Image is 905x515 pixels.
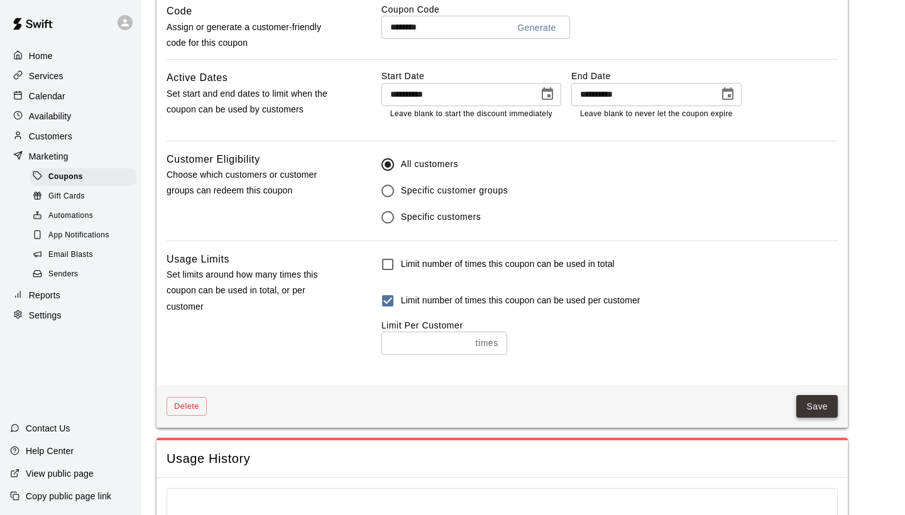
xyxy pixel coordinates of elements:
[30,265,141,285] a: Senders
[10,306,131,325] a: Settings
[167,450,838,467] span: Usage History
[48,249,93,261] span: Email Blasts
[48,268,79,281] span: Senders
[381,320,463,330] label: Limit Per Customer
[29,50,53,62] p: Home
[167,86,341,117] p: Set start and end dates to limit when the coupon can be used by customers
[10,67,131,85] a: Services
[535,82,560,107] button: Choose date, selected date is Aug 3, 2025
[29,289,60,301] p: Reports
[48,171,83,183] span: Coupons
[26,490,111,502] p: Copy public page link
[381,70,561,82] label: Start Date
[167,70,228,86] h6: Active Dates
[48,210,93,222] span: Automations
[29,70,63,82] p: Services
[30,188,136,205] div: Gift Cards
[10,87,131,106] a: Calendar
[167,167,341,198] p: Choose which customers or customer groups can redeem this coupon
[30,168,136,186] div: Coupons
[796,395,838,418] button: Save
[10,286,131,305] a: Reports
[401,158,458,171] span: All customers
[401,210,481,224] span: Specific customers
[167,19,341,51] p: Assign or generate a customer-friendly code for this coupon
[401,184,508,197] span: Specific customer groups
[571,70,742,82] label: End Date
[10,107,131,126] a: Availability
[29,90,65,102] p: Calendar
[401,294,640,308] h6: Limit number of times this coupon can be used per customer
[29,309,62,322] p: Settings
[10,46,131,65] a: Home
[30,207,141,226] a: Automations
[29,150,69,163] p: Marketing
[476,337,498,350] p: times
[30,207,136,225] div: Automations
[48,229,109,242] span: App Notifications
[30,246,136,264] div: Email Blasts
[10,127,131,146] a: Customers
[30,227,136,244] div: App Notifications
[167,267,341,315] p: Set limits around how many times this coupon can be used in total, or per customer
[30,246,141,265] a: Email Blasts
[381,3,838,16] label: Coupon Code
[390,108,552,121] p: Leave blank to start the discount immediately
[167,397,207,416] button: Delete
[512,16,561,40] button: Generate
[167,151,260,168] h6: Customer Eligibility
[580,108,733,121] p: Leave blank to never let the coupon expire
[30,266,136,283] div: Senders
[29,130,72,143] p: Customers
[30,167,141,187] a: Coupons
[715,82,740,107] button: Choose date, selected date is Aug 31, 2025
[10,147,131,166] a: Marketing
[30,226,141,246] a: App Notifications
[167,3,192,19] h6: Code
[30,187,141,206] a: Gift Cards
[26,467,94,480] p: View public page
[26,445,74,457] p: Help Center
[26,422,70,435] p: Contact Us
[401,257,615,271] h6: Limit number of times this coupon can be used in total
[29,110,72,122] p: Availability
[167,251,229,268] h6: Usage Limits
[48,190,85,203] span: Gift Cards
